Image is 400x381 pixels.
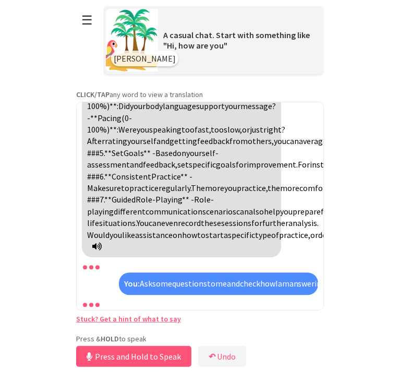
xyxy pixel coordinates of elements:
[250,124,263,135] span: just
[76,334,324,343] p: Press & to speak
[156,136,169,146] span: and
[106,183,121,193] span: sure
[76,314,181,324] a: Stuck? Get a hint of what to say
[280,206,293,217] span: you
[251,218,262,228] span: for
[215,278,227,289] span: me
[100,194,104,205] span: 7.
[225,101,240,111] span: your
[137,124,149,135] span: you
[207,278,215,289] span: to
[249,206,264,217] span: also
[178,218,201,228] span: record
[310,159,343,170] span: instance,
[268,183,280,193] span: the
[298,159,310,170] span: For
[101,334,119,343] strong: HOLD
[129,183,159,193] span: practice
[76,90,324,99] p: any word to view a translation
[197,136,229,146] span: feedback
[221,218,251,228] span: sessions
[110,230,122,240] span: you
[321,206,332,217] span: for
[278,278,289,289] span: am
[224,230,228,240] span: a
[136,194,194,205] span: Role-Playing** -
[310,230,318,240] span: or
[76,90,110,99] strong: CLICK/TAP
[237,183,268,193] span: practice,
[135,230,173,240] span: assistance
[240,101,276,111] span: message?
[118,124,137,135] span: Were
[114,53,176,64] span: [PERSON_NAME]
[149,218,161,228] span: can
[205,183,224,193] span: more
[216,159,236,170] span: goals
[247,159,298,170] span: improvement.
[87,218,319,240] span: analysis. Would
[264,206,280,217] span: help
[114,206,146,217] span: different
[87,113,90,123] span: -
[202,206,236,217] span: scenarios
[130,159,143,170] span: and
[224,183,237,193] span: you
[146,101,163,111] span: body
[106,9,158,72] img: Scenario Image
[274,136,286,146] span: you
[260,278,275,289] span: how
[191,183,205,193] span: The
[227,278,240,289] span: and
[130,101,146,111] span: your
[201,218,221,228] span: these
[151,171,192,182] span: Practice** -
[279,230,310,240] span: practice,
[177,148,186,158] span: on
[263,124,285,135] span: right?
[240,278,260,289] span: check
[299,183,345,193] span: comfortable
[189,159,216,170] span: specific
[127,136,156,146] span: yourself
[137,218,149,228] span: You
[143,159,177,170] span: feedback,
[122,230,135,240] span: like
[299,136,327,146] span: average
[205,230,224,240] span: start
[262,218,288,228] span: further
[271,230,279,240] span: of
[149,124,181,135] span: speaking
[198,346,246,367] button: ↶Undo
[87,194,214,216] span: Role-playing
[229,136,248,146] span: from
[87,148,219,170] span: self-assessment
[140,278,152,289] span: Ask
[228,230,255,240] span: specific
[118,101,130,111] span: Did
[163,30,310,51] span: A casual chat. Start with something like "Hi, how are you"
[161,218,178,228] span: even
[211,124,224,135] span: too
[104,171,151,182] span: **Consistent
[172,278,207,289] span: questions
[152,278,172,289] span: some
[182,230,197,240] span: how
[119,272,318,294] div: Click to translate
[224,124,242,135] span: slow,
[169,136,197,146] span: getting
[209,351,215,362] b: ↶
[159,183,191,193] span: regularly.
[248,136,274,146] span: others,
[177,159,189,170] span: set
[146,206,202,217] span: communication
[318,230,327,240] span: do
[280,183,299,193] span: more
[181,124,195,135] span: too
[124,278,140,289] strong: You:
[76,346,191,367] button: Press and Hold to Speak
[155,148,177,158] span: Based
[236,206,249,217] span: can
[87,136,105,146] span: After
[105,136,127,146] span: rating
